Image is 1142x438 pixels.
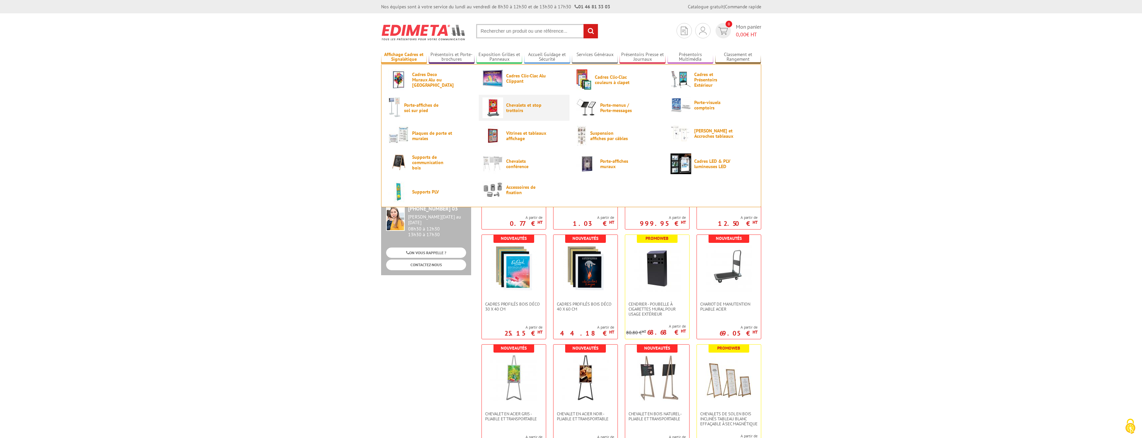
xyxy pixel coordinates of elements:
[412,72,452,88] span: Cadres Deco Muraux Alu ou [GEOGRAPHIC_DATA]
[700,302,758,312] span: Chariot de manutention pliable acier
[688,3,761,10] div: |
[625,411,689,421] a: Chevalet en bois naturel - Pliable et transportable
[720,325,758,330] span: A partir de
[388,97,472,118] a: Porte-affiches de sol sur pied
[718,222,758,226] p: 12.50 €
[412,154,452,170] span: Supports de communication bois
[501,236,527,241] b: Nouveautés
[718,215,758,220] span: A partir de
[482,153,566,174] a: Chevalets conférence
[646,236,669,241] b: Promoweb
[524,52,570,63] a: Accueil Guidage et Sécurité
[753,220,758,225] sup: HT
[671,125,754,141] a: [PERSON_NAME] et Accroches tableaux
[577,69,592,90] img: Cadres Clic-Clac couleurs à clapet
[688,4,724,10] a: Catalogue gratuit
[644,345,670,351] b: Nouveautés
[575,4,610,10] strong: 01 46 81 33 03
[609,220,614,225] sup: HT
[381,3,610,10] div: Nos équipes sont à votre service du lundi au vendredi de 8h30 à 12h30 et de 13h30 à 17h30
[482,411,546,421] a: Chevalet en Acier gris - Pliable et transportable
[404,102,444,113] span: Porte-affiches de sol sur pied
[482,125,503,146] img: Vitrines et tableaux affichage
[388,69,409,90] img: Cadres Deco Muraux Alu ou Bois
[482,97,503,118] img: Chevalets et stop trottoirs
[573,222,614,226] p: 1.03 €
[725,4,761,10] a: Commande rapide
[634,355,681,401] img: Chevalet en bois naturel - Pliable et transportable
[573,215,614,220] span: A partir de
[577,97,597,118] img: Porte-menus / Porte-messages
[736,23,761,38] span: Mon panier
[510,222,542,226] p: 0.77 €
[537,329,542,335] sup: HT
[553,302,618,312] a: Cadres Profilés Bois Déco 40 x 60 cm
[697,302,761,312] a: Chariot de manutention pliable acier
[388,125,472,146] a: Plaques de porte et murales
[388,153,409,171] img: Supports de communication bois
[482,181,566,198] a: Accessoires de fixation
[629,302,686,317] span: CENDRIER - POUBELLE À CIGARETTES MURAL POUR USAGE EXTÉRIEUR
[640,215,686,220] span: A partir de
[697,411,761,426] a: Chevalets de sol en bois inclinés tableau blanc effaçable à sec magnétique
[716,236,742,241] b: Nouveautés
[634,245,681,292] img: CENDRIER - POUBELLE À CIGARETTES MURAL POUR USAGE EXTÉRIEUR
[726,21,732,27] span: 0
[482,181,503,198] img: Accessoires de fixation
[706,355,752,401] img: Chevalets de sol en bois inclinés tableau blanc effaçable à sec magnétique
[482,69,566,87] a: Cadres Clic-Clac Alu Clippant
[506,184,546,195] span: Accessoires de fixation
[386,260,466,270] a: CONTACTEZ-NOUS
[388,181,472,202] a: Supports PLV
[595,74,635,85] span: Cadres Clic-Clac couleurs à clapet
[671,97,754,113] a: Porte-visuels comptoirs
[482,97,566,118] a: Chevalets et stop trottoirs
[625,302,689,317] a: CENDRIER - POUBELLE À CIGARETTES MURAL POUR USAGE EXTÉRIEUR
[671,125,691,141] img: Cimaises et Accroches tableaux
[412,189,452,194] span: Supports PLV
[476,52,522,63] a: Exposition Grilles et Panneaux
[577,69,660,90] a: Cadres Clic-Clac couleurs à clapet
[557,411,614,421] span: Chevalet en Acier noir - Pliable et transportable
[504,325,542,330] span: A partir de
[572,52,618,63] a: Services Généraux
[490,355,537,401] img: Chevalet en Acier gris - Pliable et transportable
[577,153,660,174] a: Porte-affiches muraux
[560,325,614,330] span: A partir de
[717,345,740,351] b: Promoweb
[671,97,691,113] img: Porte-visuels comptoirs
[668,52,714,63] a: Présentoirs Multimédia
[506,102,546,113] span: Chevalets et stop trottoirs
[506,158,546,169] span: Chevalets conférence
[681,27,688,35] img: devis rapide
[482,153,503,174] img: Chevalets conférence
[753,329,758,335] sup: HT
[590,130,630,141] span: Suspension affiches par câbles
[573,345,599,351] b: Nouveautés
[681,328,686,334] sup: HT
[736,31,746,38] span: 0,00
[485,411,542,421] span: Chevalet en Acier gris - Pliable et transportable
[562,245,609,292] img: Cadres Profilés Bois Déco 40 x 60 cm
[620,52,666,63] a: Présentoirs Presse et Journaux
[485,302,542,312] span: Cadres Profilés Bois Déco 30 x 40 cm
[671,69,754,90] a: Cadres et Présentoirs Extérieur
[720,331,758,335] p: 69.05 €
[629,411,686,421] span: Chevalet en bois naturel - Pliable et transportable
[647,330,686,334] p: 68.68 €
[482,125,566,146] a: Vitrines et tableaux affichage
[694,100,734,110] span: Porte-visuels comptoirs
[560,331,614,335] p: 44.18 €
[490,245,537,292] img: Cadres Profilés Bois Déco 30 x 40 cm
[706,245,752,292] img: Chariot de manutention pliable acier
[714,23,761,38] a: devis rapide 0 Mon panier 0,00€ HT
[537,220,542,225] sup: HT
[681,220,686,225] sup: HT
[626,330,646,335] p: 80.80 €
[562,355,609,401] img: Chevalet en Acier noir - Pliable et transportable
[577,97,660,118] a: Porte-menus / Porte-messages
[386,248,466,258] a: ON VOUS RAPPELLE ?
[476,24,598,38] input: Rechercher un produit ou une référence...
[699,27,707,35] img: devis rapide
[584,24,598,38] input: rechercher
